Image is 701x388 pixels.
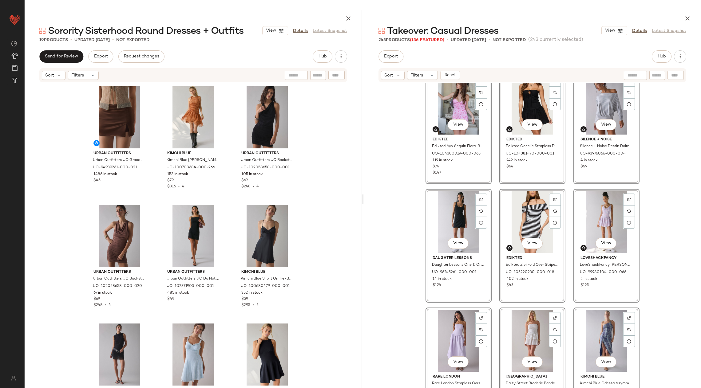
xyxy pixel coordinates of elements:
[576,191,637,253] img: 99980104_066_b
[256,185,259,189] span: 4
[596,119,616,130] button: View
[11,41,17,47] img: svg%3e
[250,303,256,307] span: •
[528,36,583,44] span: (243 currently selected)
[576,310,637,372] img: 100960004_004_b
[527,122,537,127] span: View
[384,72,393,79] span: Sort
[93,276,145,282] span: Urban Outfitters UO Backstage Cowl Twist-Back Cutout Mini Dress in Brown, Women's at Urban Outfit...
[167,284,214,289] span: UO-102371903-000-001
[112,36,114,44] span: •
[241,178,248,183] span: $69
[580,144,632,149] span: Silence + Noise Destin Dolman Off-The-Shoulder Mini Dress in Grey, Women's at Urban Outfitters
[553,209,557,213] img: svg%3e
[479,91,483,94] img: svg%3e
[601,26,627,35] button: View
[522,238,543,249] button: View
[501,310,563,372] img: 98385750_010_b
[262,26,288,35] button: View
[553,198,557,201] img: svg%3e
[448,119,469,130] button: View
[7,376,19,381] img: svg%3e
[167,296,174,302] span: $49
[74,37,110,43] p: updated [DATE]
[444,73,456,78] span: Reset
[241,284,290,289] span: UO-100680479-000-001
[39,50,83,63] button: Send for Review
[88,50,113,63] button: Export
[102,303,109,307] span: •
[236,86,298,148] img: 102058658_001_b
[93,158,145,163] span: Urban Outfitters UO Grace Satin Split Hem Mini Skort in Chocolate, Women's at Urban Outfitters
[93,269,145,275] span: Urban Outfitters
[506,262,558,268] span: Edikted Zivi Fold Over Striped Mini Dress in Black/And/White, Women's at Urban Outfitters
[167,276,219,282] span: Urban Outfitters UO Do Not Disturb Ruched Drape Bodycon Mini Dress in Black, Women's at Urban Out...
[479,328,483,331] img: svg%3e
[410,72,423,79] span: Filters
[384,54,398,59] span: Export
[580,381,632,386] span: Kimchi Blue Odessa Asymmetric One-Shoulder Mesh Midi Dress in Snakeskin Print, Women's at Urban O...
[241,303,250,307] span: $295
[45,72,54,79] span: Sort
[378,50,403,63] button: Export
[162,323,224,386] img: 101946622_048_b
[632,28,647,34] a: Details
[118,50,164,63] button: Request changes
[553,91,557,94] img: svg%3e
[89,323,150,386] img: 101950426_201_b
[241,158,293,163] span: Urban Outfitters UO Backstage Cowl Twist-Back Cutout Mini Dress in Black, Women's at Urban Outfit...
[440,71,460,80] button: Reset
[167,172,188,177] span: 153 in stock
[93,284,142,289] span: UO-102058658-000-020
[627,198,631,201] img: svg%3e
[605,28,615,33] span: View
[93,165,137,170] span: UO-94939261-000-021
[236,323,298,386] img: 100330497_001_b
[448,356,469,367] button: View
[167,165,215,170] span: UO-100708684-000-266
[256,303,259,307] span: 5
[580,262,632,268] span: LoveShackFancy [PERSON_NAME] Floral Active Dress in Pink, Women's at Urban Outfitters
[45,54,78,59] span: Send for Review
[489,36,490,44] span: •
[93,303,102,307] span: $248
[109,303,111,307] span: 4
[601,241,611,246] span: View
[241,296,248,302] span: $59
[241,151,293,156] span: Urban Outfitters
[182,185,184,189] span: 4
[508,246,511,250] img: svg%3e
[378,38,386,42] span: 243
[506,381,558,386] span: Daisy Street Broderie Bandeau Drop Waist Tiered Mini Dress in White, Women's at Urban Outfitters
[453,122,463,127] span: View
[627,91,631,94] img: svg%3e
[522,119,543,130] button: View
[39,28,46,34] img: svg%3e
[601,122,611,127] span: View
[493,37,526,43] p: Not Exported
[434,127,438,131] img: svg%3e
[241,290,263,296] span: 352 in stock
[432,381,484,386] span: Rare London Strapless Corseted Drop Waist Midi Dress in Lilac, Women's at Urban Outfitters
[378,28,385,34] img: svg%3e
[250,185,256,189] span: •
[93,178,101,183] span: $45
[582,246,585,250] img: svg%3e
[447,36,448,44] span: •
[432,270,477,275] span: UO-96245261-000-001
[93,151,145,156] span: Urban Outfitters
[318,54,327,59] span: Hub
[93,290,112,296] span: 67 in stock
[652,50,671,63] button: Hub
[89,205,150,267] img: 102058658_020_b
[601,359,611,364] span: View
[627,209,631,213] img: svg%3e
[387,25,498,37] span: Takeover: Casual Dresses
[167,290,189,296] span: 485 in stock
[70,36,72,44] span: •
[39,38,44,42] span: 19
[453,359,463,364] span: View
[9,14,21,26] img: heart_red.DM2ytmEG.svg
[428,191,489,253] img: 96245261_001_b
[313,50,332,63] button: Hub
